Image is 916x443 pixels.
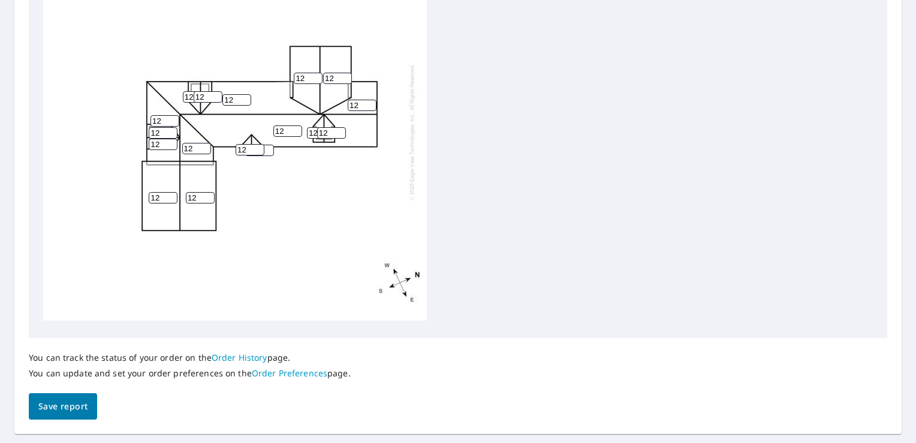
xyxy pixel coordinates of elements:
[212,352,267,363] a: Order History
[29,393,97,420] button: Save report
[29,368,351,379] p: You can update and set your order preferences on the page.
[38,399,88,414] span: Save report
[252,367,327,379] a: Order Preferences
[29,352,351,363] p: You can track the status of your order on the page.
